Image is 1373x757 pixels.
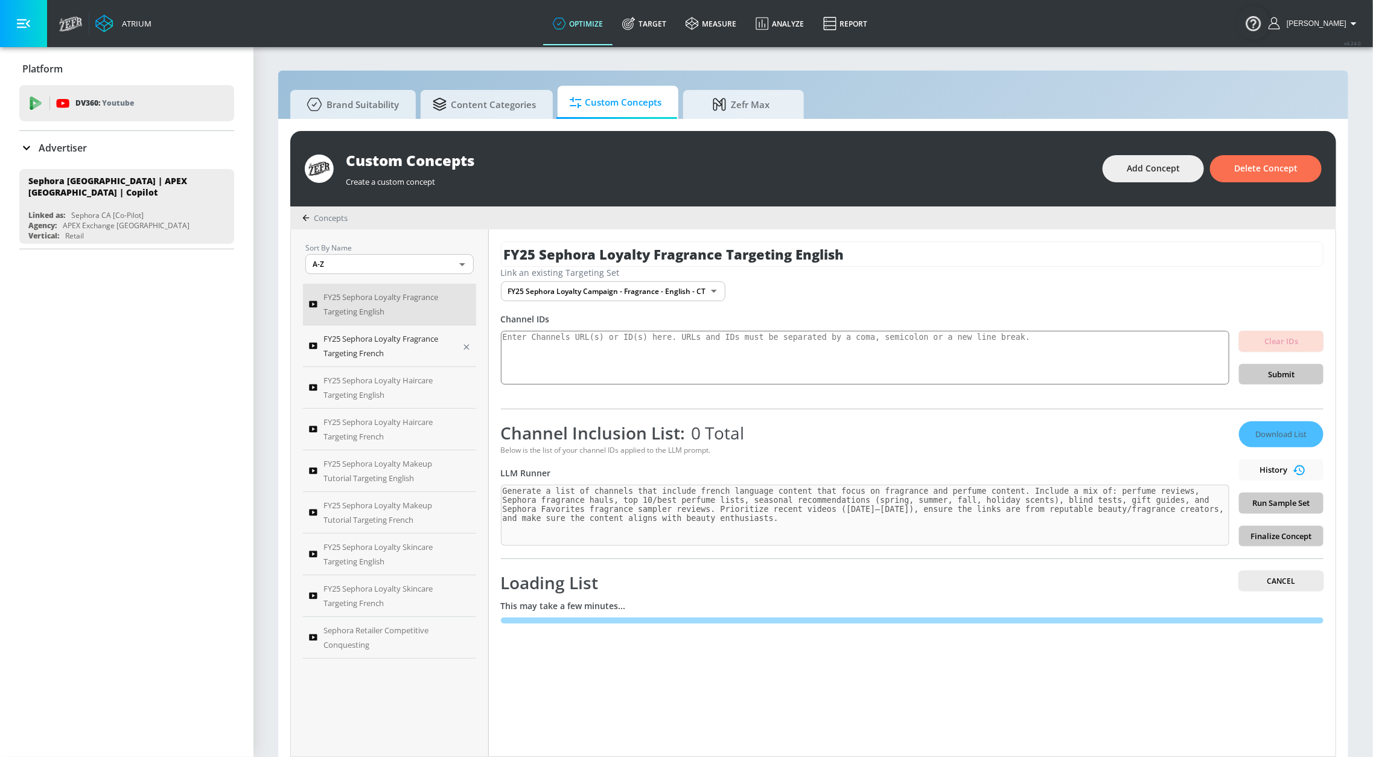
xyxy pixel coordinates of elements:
div: DV360: Youtube [19,85,234,121]
div: Below is the list of your channel IDs applied to the LLM prompt. [501,445,1229,455]
p: Sort By Name [305,241,474,254]
div: Channel Inclusion List: [501,421,1229,444]
span: Loading List [501,571,599,594]
div: Vertical: [28,231,59,241]
div: Custom Concepts [346,150,1091,170]
div: This may take a few minutes... [501,600,1324,612]
span: FY25 Sephora Loyalty Fragrance Targeting French [323,331,454,360]
a: Target [613,2,676,45]
div: Platform [19,52,234,86]
div: A-Z [305,254,474,274]
div: Sephora [GEOGRAPHIC_DATA] | APEX [GEOGRAPHIC_DATA] | CopilotLinked as:Sephora CA [Co-Pilot]Agency... [19,169,234,244]
span: Cancel [1249,575,1314,587]
span: Custom Concepts [570,88,661,117]
span: Brand Suitability [302,90,399,119]
div: Concepts [302,212,348,223]
span: 0 Total [686,421,745,444]
div: LLM Runner [501,467,1229,479]
a: FY25 Sephora Loyalty Fragrance Targeting French [303,325,476,367]
span: FY25 Sephora Loyalty Skincare Targeting English [323,540,454,569]
button: Open Resource Center [1237,6,1270,40]
div: Linked as: [28,210,65,220]
a: FY25 Sephora Loyalty Skincare Targeting English [303,534,476,575]
div: Create a custom concept [346,170,1091,187]
span: FY25 Sephora Loyalty Skincare Targeting French [323,581,454,610]
p: Youtube [102,97,134,109]
div: Retail [65,231,84,241]
span: Content Categories [433,90,536,119]
button: Cancel [1239,571,1324,591]
a: FY25 Sephora Loyalty Makeup Tutorial Targeting French [303,492,476,534]
a: FY25 Sephora Loyalty Haircare Targeting French [303,409,476,450]
a: Atrium [95,14,151,33]
button: [PERSON_NAME] [1269,16,1361,31]
span: Sephora Retailer Competitive Conquesting [323,623,454,652]
div: FY25 Sephora Loyalty Campaign - Fragrance - English - CT [501,281,725,301]
span: FY25 Sephora Loyalty Haircare Targeting English [323,373,454,402]
a: FY25 Sephora Loyalty Skincare Targeting French [303,575,476,617]
button: Clear IDs [1239,331,1324,352]
div: Sephora [GEOGRAPHIC_DATA] | APEX [GEOGRAPHIC_DATA] | Copilot [28,175,214,198]
span: Delete Concept [1234,161,1298,176]
textarea: Generate a list of channels that include french language content that focus on fragrance and perf... [501,485,1229,546]
div: Agency: [28,220,57,231]
span: Zefr Max [695,90,787,119]
span: Clear IDs [1249,334,1314,348]
span: login as: shannan.conley@zefr.com [1282,19,1346,28]
p: Platform [22,62,63,75]
a: Report [814,2,877,45]
a: optimize [543,2,613,45]
span: Add Concept [1127,161,1180,176]
a: FY25 Sephora Loyalty Makeup Tutorial Targeting English [303,450,476,492]
span: FY25 Sephora Loyalty Haircare Targeting French [323,415,454,444]
span: FY25 Sephora Loyalty Makeup Tutorial Targeting English [323,456,454,485]
div: Sephora CA [Co-Pilot] [71,210,144,220]
div: Atrium [117,18,151,29]
div: Advertiser [19,131,234,165]
a: FY25 Sephora Loyalty Fragrance Targeting English [303,284,476,325]
p: DV360: [75,97,134,110]
span: FY25 Sephora Loyalty Fragrance Targeting English [323,290,454,319]
p: Advertiser [39,141,87,155]
div: APEX Exchange [GEOGRAPHIC_DATA] [63,220,190,231]
button: Delete Concept [1210,155,1322,182]
a: Analyze [746,2,814,45]
a: Sephora Retailer Competitive Conquesting [303,617,476,659]
a: FY25 Sephora Loyalty Haircare Targeting English [303,367,476,409]
span: Concepts [314,212,348,223]
span: FY25 Sephora Loyalty Makeup Tutorial Targeting French [323,498,454,527]
span: v 4.24.0 [1344,40,1361,46]
div: Link an existing Targeting Set [501,267,1324,278]
div: Channel IDs [501,313,1324,325]
button: Add Concept [1103,155,1204,182]
a: measure [676,2,746,45]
